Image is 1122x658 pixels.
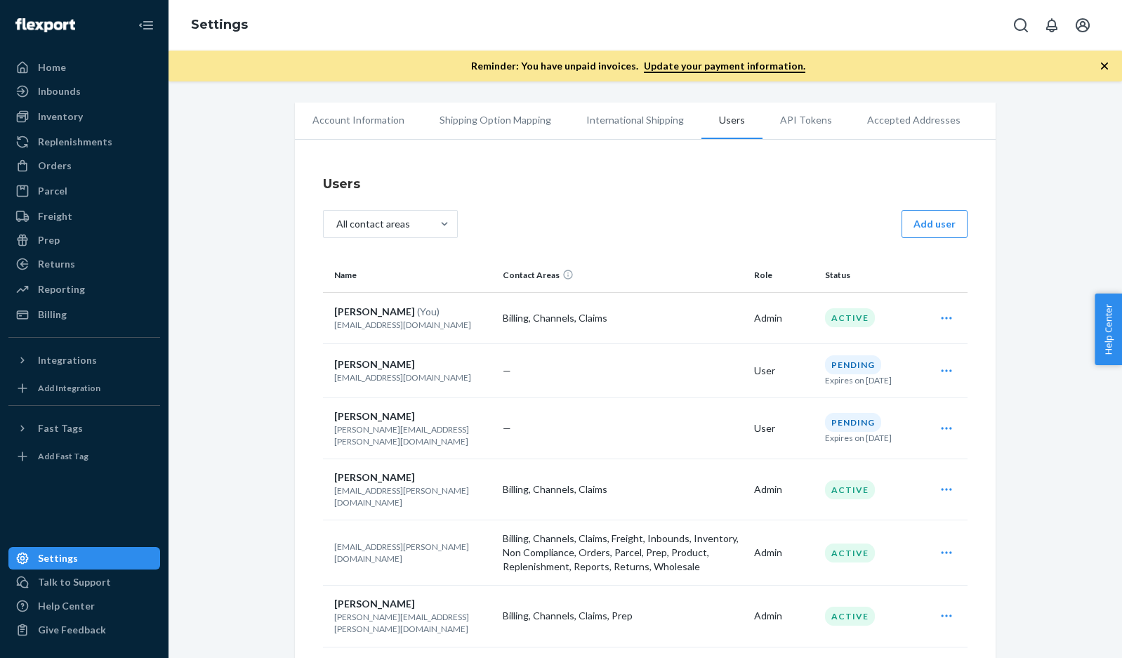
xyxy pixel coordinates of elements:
div: Inbounds [38,84,81,98]
p: [PERSON_NAME][EMAIL_ADDRESS][PERSON_NAME][DOMAIN_NAME] [334,611,491,635]
div: Open user actions [928,602,965,630]
button: Give Feedback [8,619,160,641]
p: Billing, Channels, Claims [503,482,743,496]
a: Inbounds [8,80,160,103]
span: — [503,364,511,376]
a: Billing [8,303,160,326]
div: Reporting [38,282,85,296]
span: — [503,422,511,434]
a: Update your payment information. [644,60,805,73]
div: Active [825,607,875,626]
p: Expires on [DATE] [825,374,892,386]
a: Reporting [8,278,160,301]
div: Help Center [38,599,95,613]
p: Billing, Channels, Claims, Prep [503,609,743,623]
div: Fast Tags [38,421,83,435]
div: Home [38,60,66,74]
a: Add Integration [8,377,160,400]
div: Active [825,544,875,562]
button: Open Search Box [1007,11,1035,39]
div: All contact areas [336,217,410,231]
p: Expires on [DATE] [825,432,892,444]
button: Open notifications [1038,11,1066,39]
span: [PERSON_NAME] [334,358,415,370]
p: [EMAIL_ADDRESS][DOMAIN_NAME] [334,371,491,383]
a: Inventory [8,105,160,128]
li: API Tokens [763,103,850,138]
a: Settings [8,547,160,570]
p: [EMAIL_ADDRESS][PERSON_NAME][DOMAIN_NAME] [334,485,491,508]
span: (You) [417,305,440,317]
td: User [748,397,819,459]
button: Add user [902,210,968,238]
p: Reminder: You have unpaid invoices. [471,59,805,73]
p: [PERSON_NAME][EMAIL_ADDRESS][PERSON_NAME][DOMAIN_NAME] [334,423,491,447]
p: Billing, Channels, Claims [503,311,743,325]
span: [PERSON_NAME] [334,410,415,422]
button: Talk to Support [8,571,160,593]
a: Orders [8,154,160,177]
li: Account Information [295,103,422,138]
div: Replenishments [38,135,112,149]
div: Talk to Support [38,575,111,589]
img: Flexport logo [15,18,75,32]
div: Prep [38,233,60,247]
td: User [748,343,819,397]
div: Open user actions [928,475,965,504]
button: Close Navigation [132,11,160,39]
div: Add Fast Tag [38,450,88,462]
span: [PERSON_NAME] [334,471,415,483]
div: Active [825,308,875,327]
div: Returns [38,257,75,271]
div: Integrations [38,353,97,367]
div: Billing [38,308,67,322]
a: Parcel [8,180,160,202]
ol: breadcrumbs [180,5,259,46]
span: [PERSON_NAME] [334,598,415,610]
div: Open user actions [928,357,965,385]
a: Settings [191,17,248,32]
div: Inventory [38,110,83,124]
th: Role [748,258,819,292]
p: [EMAIL_ADDRESS][PERSON_NAME][DOMAIN_NAME] [334,541,491,565]
button: Integrations [8,349,160,371]
div: Open user actions [928,539,965,567]
div: Settings [38,551,78,565]
a: Prep [8,229,160,251]
p: [EMAIL_ADDRESS][DOMAIN_NAME] [334,319,491,331]
li: International Shipping [569,103,701,138]
td: Admin [748,586,819,647]
td: Admin [748,459,819,520]
button: Open account menu [1069,11,1097,39]
a: Replenishments [8,131,160,153]
p: Billing, Channels, Claims, Freight, Inbounds, Inventory, Non Compliance, Orders, Parcel, Prep, Pr... [503,532,743,574]
div: Orders [38,159,72,173]
div: Open user actions [928,414,965,442]
div: Open user actions [928,304,965,332]
div: Add Integration [38,382,100,394]
th: Contact Areas [497,258,748,292]
div: Pending [825,355,881,374]
a: Freight [8,205,160,228]
div: Give Feedback [38,623,106,637]
a: Returns [8,253,160,275]
li: Users [701,103,763,139]
a: Home [8,56,160,79]
li: Shipping Option Mapping [422,103,569,138]
div: Active [825,480,875,499]
li: Accepted Addresses [850,103,978,138]
button: Help Center [1095,294,1122,365]
a: Help Center [8,595,160,617]
h4: Users [323,175,968,193]
a: Add Fast Tag [8,445,160,468]
th: Name [323,258,497,292]
div: Parcel [38,184,67,198]
td: Admin [748,292,819,343]
div: Freight [38,209,72,223]
div: Pending [825,413,881,432]
td: Admin [748,520,819,586]
button: Fast Tags [8,417,160,440]
th: Status [819,258,923,292]
span: [PERSON_NAME] [334,305,415,317]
